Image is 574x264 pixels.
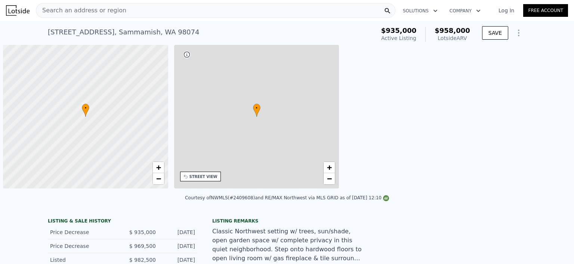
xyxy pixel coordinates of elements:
[82,105,89,111] span: •
[6,5,30,16] img: Lotside
[129,257,156,263] span: $ 982,500
[523,4,568,17] a: Free Account
[50,256,117,264] div: Listed
[185,195,389,200] div: Courtesy of NWMLS (#2409608) and RE/MAX Northwest via MLS GRID as of [DATE] 12:10
[383,195,389,201] img: NWMLS Logo
[50,242,117,250] div: Price Decrease
[324,162,335,173] a: Zoom in
[490,7,523,14] a: Log In
[129,229,156,235] span: $ 935,000
[153,162,164,173] a: Zoom in
[162,242,195,250] div: [DATE]
[253,104,260,117] div: •
[162,256,195,264] div: [DATE]
[82,104,89,117] div: •
[381,27,417,34] span: $935,000
[327,163,332,172] span: +
[444,4,487,18] button: Company
[162,228,195,236] div: [DATE]
[435,34,470,42] div: Lotside ARV
[50,228,117,236] div: Price Decrease
[397,4,444,18] button: Solutions
[381,35,416,41] span: Active Listing
[156,174,161,183] span: −
[36,6,126,15] span: Search an address or region
[253,105,260,111] span: •
[156,163,161,172] span: +
[324,173,335,184] a: Zoom out
[189,174,217,179] div: STREET VIEW
[212,218,362,224] div: Listing remarks
[482,26,508,40] button: SAVE
[153,173,164,184] a: Zoom out
[48,27,199,37] div: [STREET_ADDRESS] , Sammamish , WA 98074
[511,25,526,40] button: Show Options
[327,174,332,183] span: −
[435,27,470,34] span: $958,000
[129,243,156,249] span: $ 969,500
[212,227,362,263] div: Classic Northwest setting w/ trees, sun/shade, open garden space w/ complete privacy in this quie...
[48,218,197,225] div: LISTING & SALE HISTORY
